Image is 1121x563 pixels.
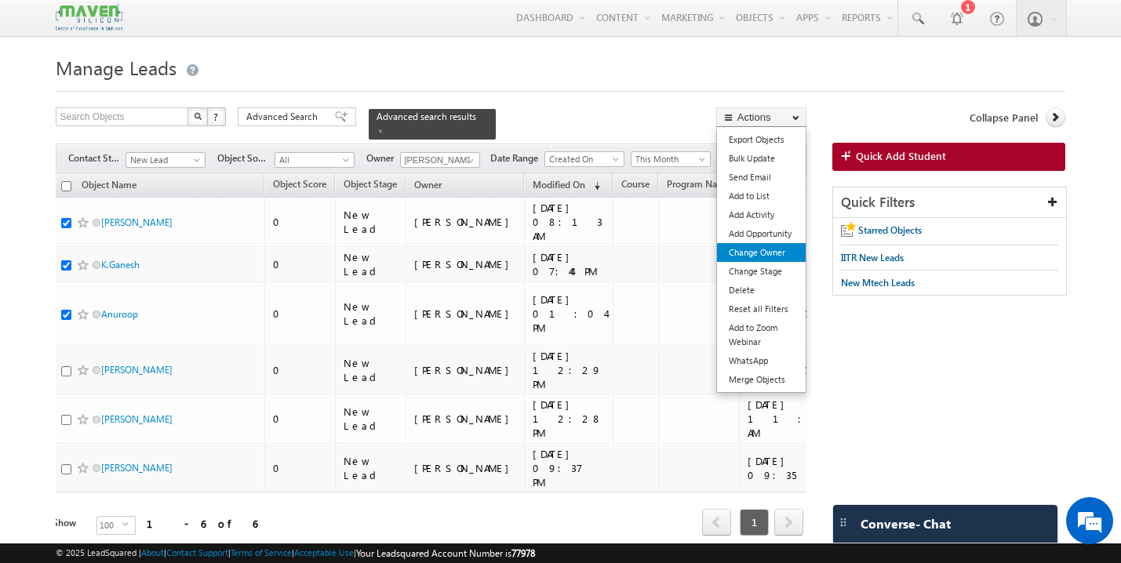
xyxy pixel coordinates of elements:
[545,152,620,166] span: Created On
[858,224,922,236] span: Starred Objects
[717,351,806,370] a: WhatsApp
[544,151,624,167] a: Created On
[533,201,606,243] div: [DATE] 08:13 AM
[344,300,399,328] div: New Lead
[27,82,66,103] img: d_60004797649_company_0_60004797649
[717,281,806,300] a: Delete
[122,521,135,528] span: select
[265,176,334,196] a: Object Score
[336,176,405,196] a: Object Stage
[490,151,544,165] span: Date Range
[126,153,201,167] span: New Lead
[101,216,173,228] a: [PERSON_NAME]
[126,152,206,168] a: New Lead
[273,363,328,377] div: 0
[257,8,295,45] div: Minimize live chat window
[667,178,730,190] span: Program Name
[53,516,84,530] div: Show
[717,243,806,262] a: Change Owner
[525,176,608,196] a: Modified On (sorted descending)
[841,277,915,289] span: New Mtech Leads
[837,516,850,528] img: carter-drag
[166,547,228,558] a: Contact Support
[213,110,220,123] span: ?
[101,413,173,425] a: [PERSON_NAME]
[273,215,328,229] div: 0
[414,215,517,229] div: [PERSON_NAME]
[631,151,711,167] a: This Month
[273,307,328,321] div: 0
[716,107,806,127] button: Actions
[147,514,257,532] div: 1 - 6 of 6
[414,412,517,426] div: [PERSON_NAME]
[56,55,177,80] span: Manage Leads
[832,143,1065,171] a: Quick Add Student
[588,180,600,192] span: (sorted descending)
[273,461,328,475] div: 0
[356,547,535,559] span: Your Leadsquared Account Number is
[414,363,517,377] div: [PERSON_NAME]
[344,208,399,236] div: New Lead
[533,179,585,191] span: Modified On
[294,547,354,558] a: Acceptable Use
[275,152,355,168] a: All
[366,151,400,165] span: Owner
[621,178,650,190] span: Course
[856,149,946,163] span: Quick Add Student
[97,517,122,534] span: 100
[702,509,731,536] span: prev
[273,257,328,271] div: 0
[101,259,140,271] a: K.Ganesh
[533,398,606,440] div: [DATE] 12:28 PM
[717,187,806,205] a: Add to List
[748,398,837,440] div: [DATE] 11:08 AM
[702,510,731,536] a: prev
[414,179,442,191] span: Owner
[533,250,606,278] div: [DATE] 07:44 PM
[748,454,837,482] div: [DATE] 09:35 PM
[717,149,806,168] a: Bulk Update
[414,257,517,271] div: [PERSON_NAME]
[194,112,202,120] img: Search
[231,547,292,558] a: Terms of Service
[56,4,122,31] img: Custom Logo
[511,547,535,559] span: 77978
[861,517,951,531] span: Converse - Chat
[246,110,322,124] span: Advanced Search
[56,546,535,561] span: © 2025 LeadSquared | | | | |
[613,176,657,196] a: Course
[377,111,476,122] span: Advanced search results
[717,130,806,149] a: Export Objects
[344,250,399,278] div: New Lead
[344,178,397,190] span: Object Stage
[82,82,264,103] div: Chat with us now
[275,153,350,167] span: All
[774,510,803,536] a: next
[344,405,399,433] div: New Lead
[273,178,326,190] span: Object Score
[400,152,480,168] input: Type to Search
[61,181,71,191] input: Check all records
[414,461,517,475] div: [PERSON_NAME]
[273,412,328,426] div: 0
[533,447,606,489] div: [DATE] 09:37 PM
[717,205,806,224] a: Add Activity
[717,318,806,351] a: Add to Zoom Webinar
[717,168,806,187] a: Send Email
[717,370,806,389] a: Merge Objects
[20,145,286,429] textarea: Type your message and hit 'Enter'
[970,111,1038,125] span: Collapse Panel
[533,349,606,391] div: [DATE] 12:29 PM
[841,252,904,263] span: IITR New Leads
[631,152,706,166] span: This Month
[217,151,275,165] span: Object Source
[414,307,517,321] div: [PERSON_NAME]
[459,153,479,169] a: Show All Items
[717,224,806,243] a: Add Opportunity
[101,308,138,320] a: Anuroop
[659,176,738,196] a: Program Name
[213,441,285,463] em: Start Chat
[533,292,606,335] div: [DATE] 01:04 PM
[68,151,126,165] span: Contact Stage
[74,176,144,197] a: Object Name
